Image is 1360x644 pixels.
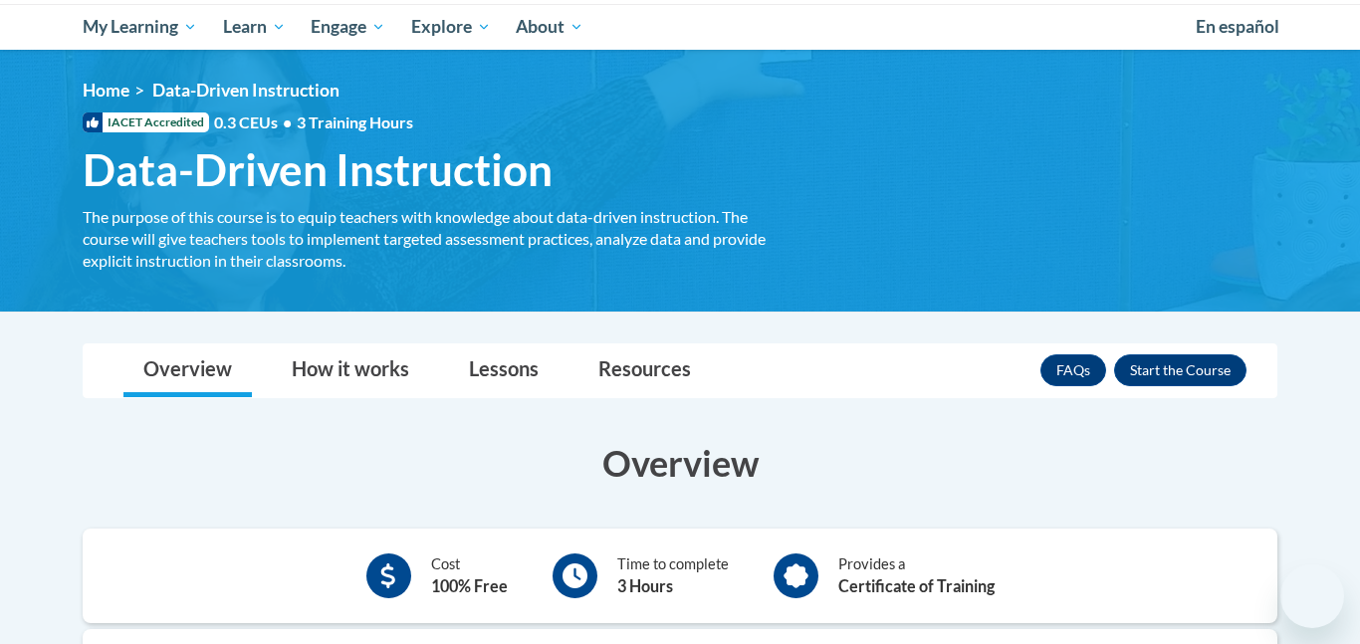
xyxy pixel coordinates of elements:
[411,15,491,39] span: Explore
[272,344,429,397] a: How it works
[152,80,340,101] span: Data-Driven Instruction
[298,4,398,50] a: Engage
[83,15,197,39] span: My Learning
[311,15,385,39] span: Engage
[210,4,299,50] a: Learn
[1040,354,1106,386] a: FAQs
[83,80,129,101] a: Home
[431,553,508,598] div: Cost
[123,344,252,397] a: Overview
[516,15,583,39] span: About
[617,553,729,598] div: Time to complete
[83,206,770,272] div: The purpose of this course is to equip teachers with knowledge about data-driven instruction. The...
[223,15,286,39] span: Learn
[1183,6,1292,48] a: En español
[1196,16,1279,37] span: En español
[214,111,413,133] span: 0.3 CEUs
[838,553,995,598] div: Provides a
[449,344,559,397] a: Lessons
[838,576,995,595] b: Certificate of Training
[83,143,553,196] span: Data-Driven Instruction
[1114,354,1247,386] button: Enroll
[297,112,413,131] span: 3 Training Hours
[83,112,209,132] span: IACET Accredited
[398,4,504,50] a: Explore
[1280,564,1344,628] iframe: Button to launch messaging window
[431,576,508,595] b: 100% Free
[83,438,1277,488] h3: Overview
[53,4,1307,50] div: Main menu
[283,112,292,131] span: •
[578,344,711,397] a: Resources
[617,576,673,595] b: 3 Hours
[70,4,210,50] a: My Learning
[504,4,597,50] a: About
